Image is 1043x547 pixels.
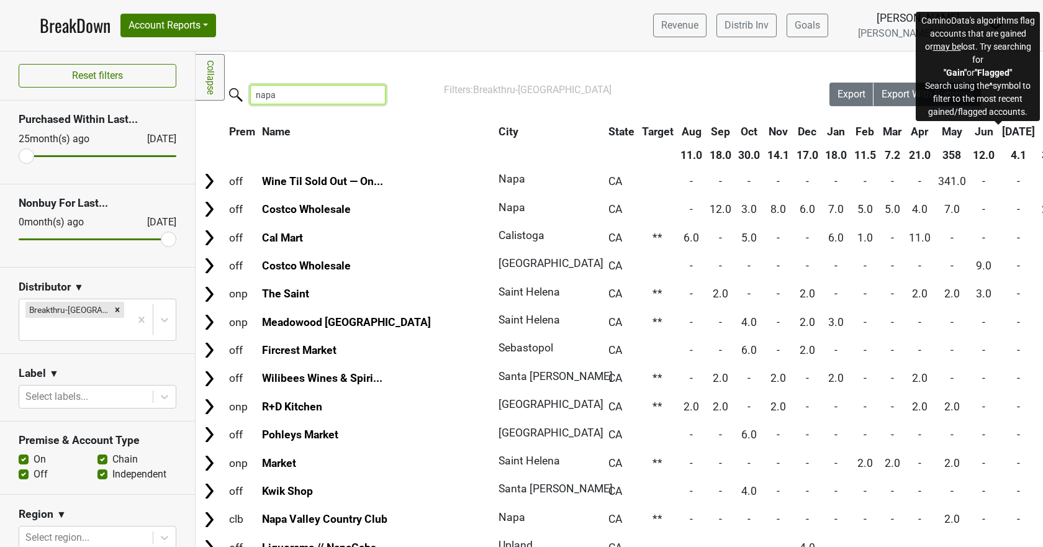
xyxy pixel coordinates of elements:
[200,228,219,247] img: Arrow right
[499,286,560,298] span: Saint Helena
[690,203,693,215] span: -
[918,344,921,356] span: -
[950,485,954,497] span: -
[200,510,219,529] img: Arrow right
[891,287,894,300] span: -
[970,144,998,166] th: 12.0
[834,175,838,188] span: -
[499,370,613,382] span: Santa [PERSON_NAME]
[736,120,764,143] th: Oct: activate to sort column ascending
[880,120,905,143] th: Mar: activate to sort column ascending
[226,477,258,504] td: off
[736,144,764,166] th: 30.0
[719,232,722,244] span: -
[226,252,258,279] td: off
[690,457,693,469] span: -
[938,175,966,188] span: 341.0
[226,168,258,194] td: off
[891,260,894,272] span: -
[196,54,225,101] a: Collapse
[864,175,867,188] span: -
[912,203,928,215] span: 4.0
[918,316,921,328] span: -
[800,316,815,328] span: 2.0
[262,513,387,525] a: Napa Valley Country Club
[200,341,219,359] img: Arrow right
[226,309,258,335] td: onp
[864,485,867,497] span: -
[851,144,879,166] th: 11.5
[1017,260,1020,272] span: -
[136,132,176,147] div: [DATE]
[822,120,850,143] th: Jan: activate to sort column ascending
[828,316,844,328] span: 3.0
[1017,203,1020,215] span: -
[1017,232,1020,244] span: -
[918,260,921,272] span: -
[608,513,622,525] span: CA
[226,281,258,307] td: onp
[719,513,722,525] span: -
[787,14,828,37] a: Goals
[690,260,693,272] span: -
[741,344,757,356] span: 6.0
[912,372,928,384] span: 2.0
[473,84,612,96] span: Breakthru-[GEOGRAPHIC_DATA]
[944,457,960,469] span: 2.0
[891,485,894,497] span: -
[608,457,622,469] span: CA
[982,457,985,469] span: -
[19,197,176,210] h3: Nonbuy For Last...
[716,14,777,37] a: Distrib Inv
[1017,316,1020,328] span: -
[608,344,622,356] span: CA
[1017,400,1020,413] span: -
[690,175,693,188] span: -
[864,400,867,413] span: -
[999,120,1038,143] th: Jul: activate to sort column ascending
[200,369,219,388] img: Arrow right
[608,232,622,244] span: CA
[976,260,991,272] span: 9.0
[262,125,291,138] span: Name
[719,428,722,441] span: -
[777,457,780,469] span: -
[719,485,722,497] span: -
[944,513,960,525] span: 2.0
[608,372,622,384] span: CA
[982,175,985,188] span: -
[713,287,728,300] span: 2.0
[25,302,111,318] div: Breakthru-[GEOGRAPHIC_DATA]
[982,344,985,356] span: -
[950,232,954,244] span: -
[1017,372,1020,384] span: -
[262,260,351,272] a: Costco Wholesale
[880,144,905,166] th: 7.2
[19,508,53,521] h3: Region
[608,287,622,300] span: CA
[719,316,722,328] span: -
[982,232,985,244] span: -
[891,232,894,244] span: -
[49,366,59,381] span: ▼
[747,400,751,413] span: -
[19,215,117,230] div: 0 month(s) ago
[200,172,219,191] img: Arrow right
[262,400,322,413] a: R+D Kitchen
[891,316,894,328] span: -
[999,144,1038,166] th: 4.1
[777,485,780,497] span: -
[741,316,757,328] span: 4.0
[777,344,780,356] span: -
[982,513,985,525] span: -
[906,144,934,166] th: 21.0
[741,428,757,441] span: 6.0
[918,457,921,469] span: -
[838,88,865,100] span: Export
[499,427,603,439] span: [GEOGRAPHIC_DATA]
[719,344,722,356] span: -
[806,372,809,384] span: -
[864,372,867,384] span: -
[1017,344,1020,356] span: -
[806,400,809,413] span: -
